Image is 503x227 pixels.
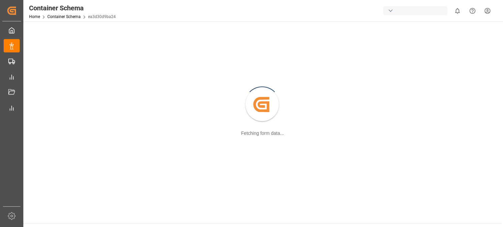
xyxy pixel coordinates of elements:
button: Help Center [465,3,480,18]
button: show 0 new notifications [450,3,465,18]
div: Container Schema [29,3,116,13]
a: Home [29,14,40,19]
div: Fetching form data... [241,130,284,137]
a: Container Schema [47,14,81,19]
